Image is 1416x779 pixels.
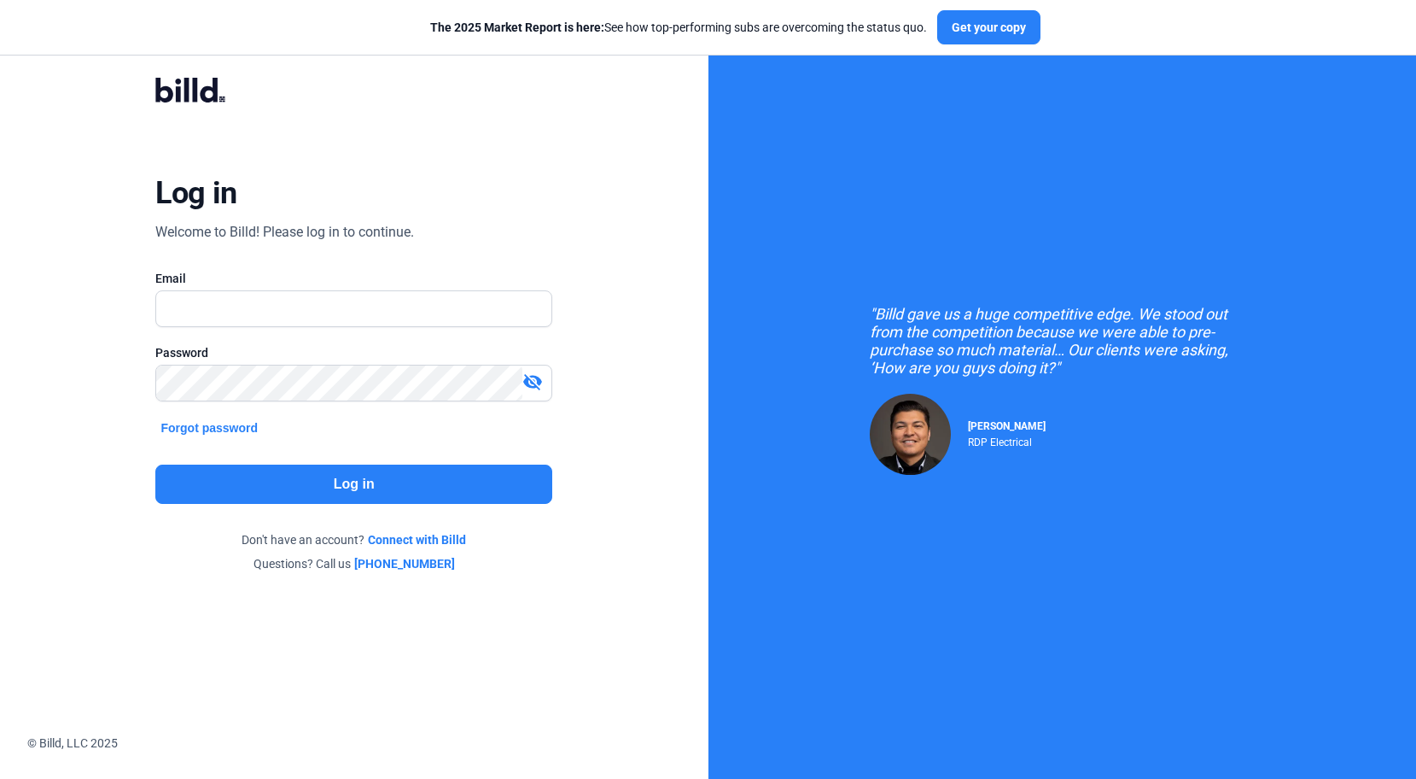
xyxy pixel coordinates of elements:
img: Raul Pacheco [870,394,951,475]
a: [PHONE_NUMBER] [354,555,455,572]
div: Email [155,270,552,287]
div: RDP Electrical [968,432,1046,448]
a: Connect with Billd [368,531,466,548]
div: Password [155,344,552,361]
mat-icon: visibility_off [522,372,543,392]
div: "Billd gave us a huge competitive edge. We stood out from the competition because we were able to... [870,305,1254,377]
span: The 2025 Market Report is here: [430,20,604,34]
span: [PERSON_NAME] [968,420,1046,432]
div: Questions? Call us [155,555,552,572]
div: Don't have an account? [155,531,552,548]
button: Log in [155,465,552,504]
div: Welcome to Billd! Please log in to continue. [155,222,414,243]
div: See how top-performing subs are overcoming the status quo. [430,19,927,36]
button: Get your copy [937,10,1040,44]
button: Forgot password [155,419,263,437]
div: Log in [155,174,236,212]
